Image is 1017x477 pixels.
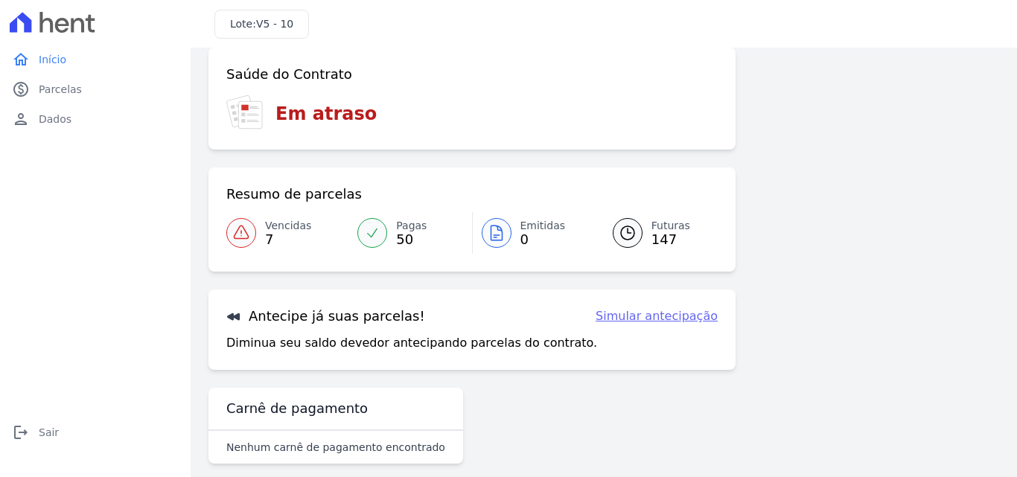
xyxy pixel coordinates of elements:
[6,417,185,447] a: logoutSair
[265,218,311,234] span: Vencidas
[275,100,377,127] h3: Em atraso
[226,185,362,203] h3: Resumo de parcelas
[396,218,427,234] span: Pagas
[473,212,595,254] a: Emitidas 0
[226,212,348,254] a: Vencidas 7
[12,110,30,128] i: person
[256,18,293,30] span: V5 - 10
[595,212,718,254] a: Futuras 147
[39,82,82,97] span: Parcelas
[520,234,566,246] span: 0
[226,334,597,352] p: Diminua seu saldo devedor antecipando parcelas do contrato.
[226,65,352,83] h3: Saúde do Contrato
[265,234,311,246] span: 7
[396,234,427,246] span: 50
[6,104,185,134] a: personDados
[6,74,185,104] a: paidParcelas
[651,218,690,234] span: Futuras
[12,80,30,98] i: paid
[520,218,566,234] span: Emitidas
[348,212,471,254] a: Pagas 50
[12,51,30,68] i: home
[39,112,71,127] span: Dados
[39,52,66,67] span: Início
[39,425,59,440] span: Sair
[596,307,718,325] a: Simular antecipação
[12,423,30,441] i: logout
[226,307,425,325] h3: Antecipe já suas parcelas!
[226,400,368,417] h3: Carnê de pagamento
[651,234,690,246] span: 147
[6,45,185,74] a: homeInício
[230,16,293,32] h3: Lote:
[226,440,445,455] p: Nenhum carnê de pagamento encontrado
